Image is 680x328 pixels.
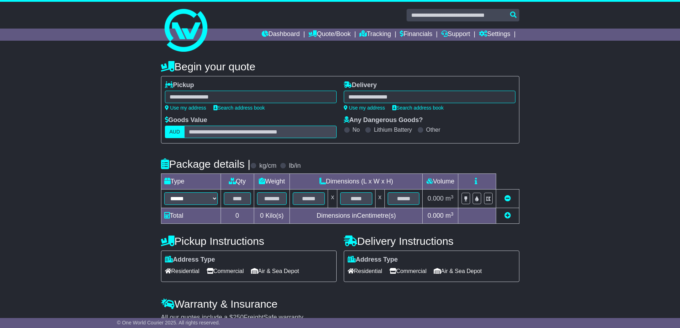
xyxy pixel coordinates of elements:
a: Add new item [504,212,511,219]
label: Lithium Battery [374,126,412,133]
td: Kilo(s) [254,208,290,224]
label: Delivery [344,81,377,89]
div: All our quotes include a $ FreightSafe warranty. [161,314,519,322]
label: lb/in [289,162,301,170]
span: m [445,212,454,219]
label: Goods Value [165,116,207,124]
td: Weight [254,174,290,190]
span: Air & Sea Depot [434,266,482,277]
h4: Delivery Instructions [344,235,519,247]
a: Search address book [213,105,265,111]
span: © One World Courier 2025. All rights reserved. [117,320,220,326]
a: Remove this item [504,195,511,202]
h4: Begin your quote [161,61,519,72]
a: Dashboard [262,29,300,41]
a: Use my address [165,105,206,111]
a: Quote/Book [308,29,351,41]
h4: Pickup Instructions [161,235,337,247]
td: Type [161,174,221,190]
td: x [375,190,384,208]
label: No [353,126,360,133]
span: Residential [165,266,200,277]
label: Other [426,126,440,133]
td: 0 [221,208,254,224]
label: Address Type [348,256,398,264]
label: kg/cm [259,162,276,170]
label: Any Dangerous Goods? [344,116,423,124]
a: Support [441,29,470,41]
td: Qty [221,174,254,190]
a: Financials [400,29,432,41]
span: 0.000 [428,195,444,202]
span: Residential [348,266,382,277]
h4: Package details | [161,158,251,170]
sup: 3 [451,211,454,217]
label: Address Type [165,256,215,264]
a: Tracking [359,29,391,41]
span: m [445,195,454,202]
span: 0 [260,212,263,219]
label: AUD [165,126,185,138]
td: Total [161,208,221,224]
span: 0.000 [428,212,444,219]
a: Search address book [392,105,444,111]
span: 250 [233,314,244,321]
a: Use my address [344,105,385,111]
span: Commercial [207,266,244,277]
a: Settings [479,29,510,41]
td: Volume [423,174,458,190]
label: Pickup [165,81,194,89]
span: Commercial [389,266,427,277]
td: x [328,190,337,208]
td: Dimensions (L x W x H) [290,174,423,190]
h4: Warranty & Insurance [161,298,519,310]
td: Dimensions in Centimetre(s) [290,208,423,224]
span: Air & Sea Depot [251,266,299,277]
sup: 3 [451,194,454,200]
